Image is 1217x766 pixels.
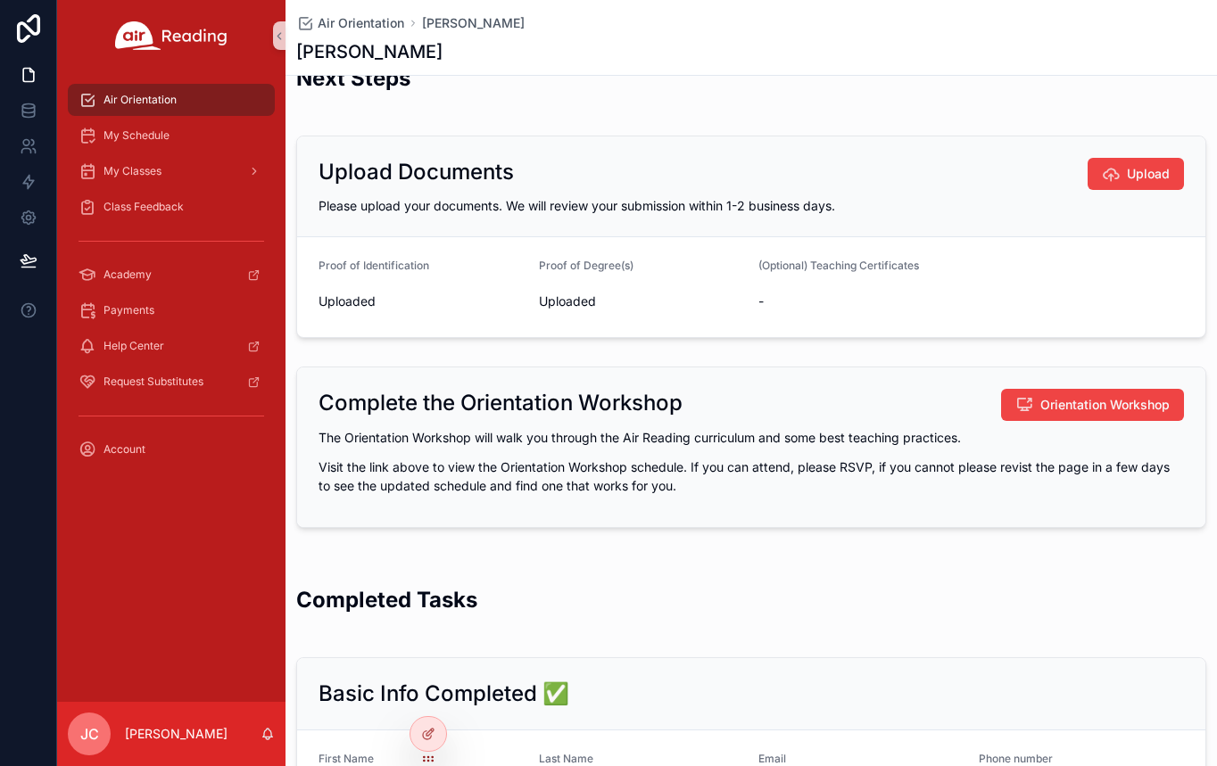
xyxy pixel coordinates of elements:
span: Uploaded [319,292,525,310]
span: First Name [319,752,374,765]
a: My Schedule [68,119,275,152]
h2: Complete the Orientation Workshop [319,389,683,417]
span: JC [80,723,99,745]
span: Air Orientation [103,93,177,107]
span: Account [103,442,145,457]
span: Class Feedback [103,200,184,214]
button: Orientation Workshop [1001,389,1184,421]
img: App logo [115,21,228,50]
span: Proof of Identification [319,259,429,272]
span: Please upload your documents. We will review your submission within 1-2 business days. [319,198,835,213]
p: Visit the link above to view the Orientation Workshop schedule. If you can attend, please RSVP, i... [319,457,1184,495]
span: Orientation Workshop [1040,396,1170,414]
a: [PERSON_NAME] [422,14,525,32]
a: Payments [68,294,275,326]
div: scrollable content [57,71,286,489]
h2: Basic Info Completed ✅ [319,680,569,708]
button: Upload [1088,158,1184,190]
a: Request Substitutes [68,366,275,398]
h2: Completed Tasks [296,585,477,614]
span: Air Orientation [318,14,404,32]
a: Air Orientation [296,14,404,32]
p: The Orientation Workshop will walk you through the Air Reading curriculum and some best teaching ... [319,428,1184,447]
span: Payments [103,303,154,317]
span: Upload [1127,165,1170,183]
span: Email [758,752,786,765]
a: Air Orientation [68,84,275,116]
span: Last Name [539,752,593,765]
h1: [PERSON_NAME] [296,39,443,64]
a: Class Feedback [68,191,275,223]
a: Account [68,433,275,465]
a: Academy [68,259,275,291]
p: [PERSON_NAME] [125,725,228,743]
span: Uploaded [539,292,745,310]
h2: Next Steps [296,63,410,93]
h2: Upload Documents [319,158,514,186]
a: My Classes [68,155,275,187]
span: (Optional) Teaching Certificates [758,259,919,272]
a: Help Center [68,330,275,362]
span: My Classes [103,164,161,178]
span: Request Substitutes [103,375,203,389]
span: My Schedule [103,128,170,143]
span: Academy [103,268,152,282]
span: Phone number [979,752,1053,765]
span: Help Center [103,339,164,353]
span: - [758,292,1184,310]
span: Proof of Degree(s) [539,259,633,272]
